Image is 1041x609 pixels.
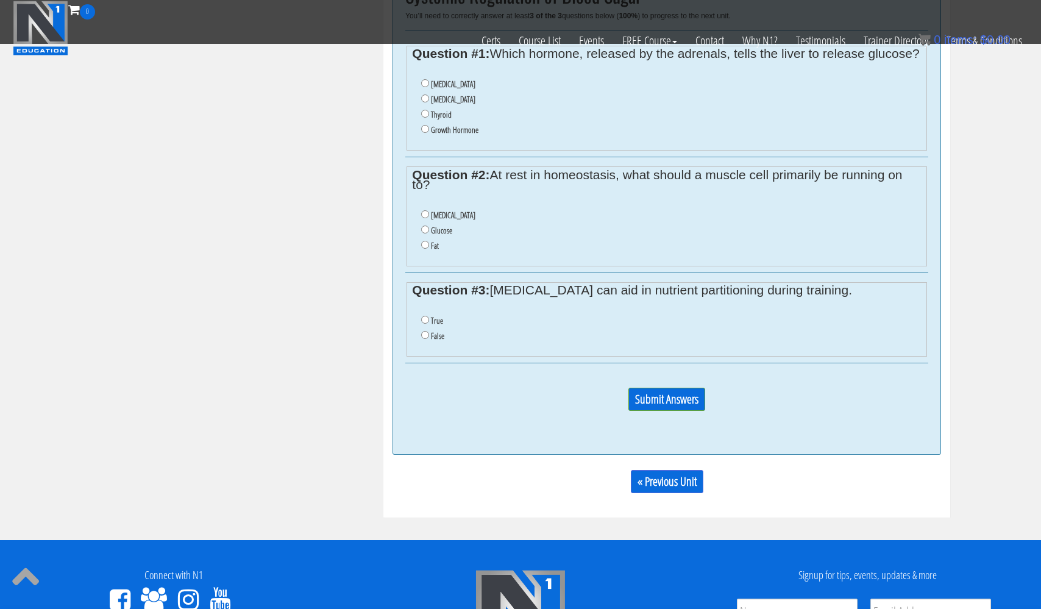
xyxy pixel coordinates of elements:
[613,20,686,62] a: FREE Course
[412,283,489,297] strong: Question #3:
[472,20,510,62] a: Certs
[412,285,921,295] legend: [MEDICAL_DATA] can aid in nutrient partitioning during training.
[980,33,1011,46] bdi: 0.00
[944,33,976,46] span: items:
[570,20,613,62] a: Events
[980,33,987,46] span: $
[80,4,95,20] span: 0
[934,33,940,46] span: 0
[854,20,937,62] a: Trainer Directory
[628,388,705,411] input: Submit Answers
[431,241,439,251] label: Fat
[412,168,489,182] strong: Question #2:
[431,125,478,135] label: Growth Hormone
[431,226,452,235] label: Glucose
[9,569,338,582] h4: Connect with N1
[431,331,444,341] label: False
[787,20,854,62] a: Testimonials
[431,210,475,220] label: [MEDICAL_DATA]
[13,1,68,55] img: n1-education
[918,33,1011,46] a: 0 items: $0.00
[937,20,1031,62] a: Terms & Conditions
[68,1,95,18] a: 0
[431,316,443,326] label: True
[431,110,452,119] label: Thyroid
[686,20,733,62] a: Contact
[703,569,1032,582] h4: Signup for tips, events, updates & more
[510,20,570,62] a: Course List
[918,34,931,46] img: icon11.png
[733,20,787,62] a: Why N1?
[431,94,475,104] label: [MEDICAL_DATA]
[431,79,475,89] label: [MEDICAL_DATA]
[631,470,703,493] a: « Previous Unit
[412,170,921,190] legend: At rest in homeostasis, what should a muscle cell primarily be running on to?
